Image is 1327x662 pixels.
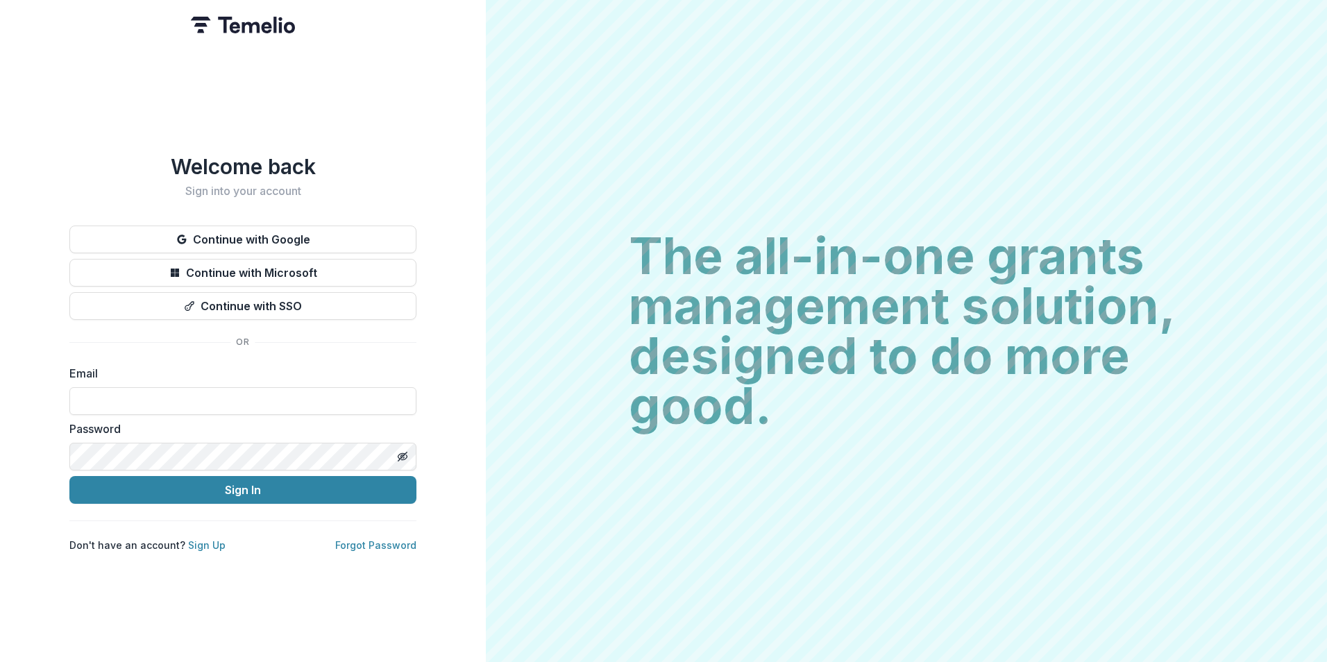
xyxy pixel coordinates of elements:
a: Sign Up [188,539,226,551]
h1: Welcome back [69,154,416,179]
label: Password [69,421,408,437]
label: Email [69,365,408,382]
button: Continue with Microsoft [69,259,416,287]
button: Toggle password visibility [391,445,414,468]
h2: Sign into your account [69,185,416,198]
button: Continue with Google [69,226,416,253]
p: Don't have an account? [69,538,226,552]
button: Continue with SSO [69,292,416,320]
button: Sign In [69,476,416,504]
img: Temelio [191,17,295,33]
a: Forgot Password [335,539,416,551]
